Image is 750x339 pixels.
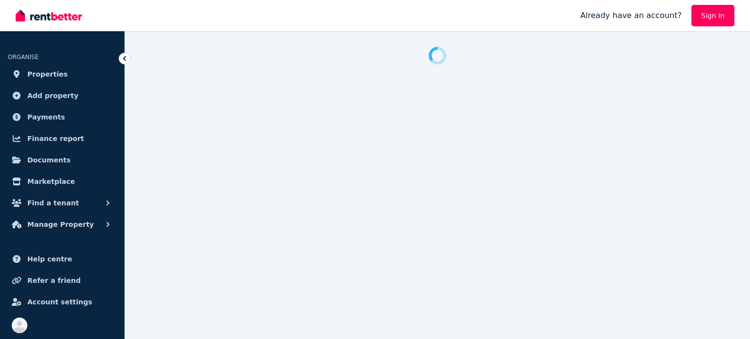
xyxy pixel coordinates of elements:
a: Sign In [691,5,734,26]
span: Help centre [27,253,72,265]
a: Finance report [8,129,117,148]
button: Manage Property [8,215,117,234]
span: Already have an account? [580,10,682,21]
a: Help centre [8,249,117,269]
span: Refer a friend [27,275,81,286]
span: Documents [27,154,71,166]
a: Add property [8,86,117,105]
span: Find a tenant [27,197,79,209]
span: Account settings [27,296,92,308]
a: Refer a friend [8,271,117,290]
a: Payments [8,107,117,127]
a: Properties [8,64,117,84]
span: Add property [27,90,79,101]
span: ORGANISE [8,54,39,60]
a: Marketplace [8,172,117,191]
a: Documents [8,150,117,170]
span: Properties [27,68,68,80]
a: Account settings [8,292,117,312]
span: Finance report [27,133,84,144]
img: RentBetter [16,8,82,23]
span: Manage Property [27,219,94,230]
span: Payments [27,111,65,123]
button: Find a tenant [8,193,117,213]
span: Marketplace [27,176,75,187]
